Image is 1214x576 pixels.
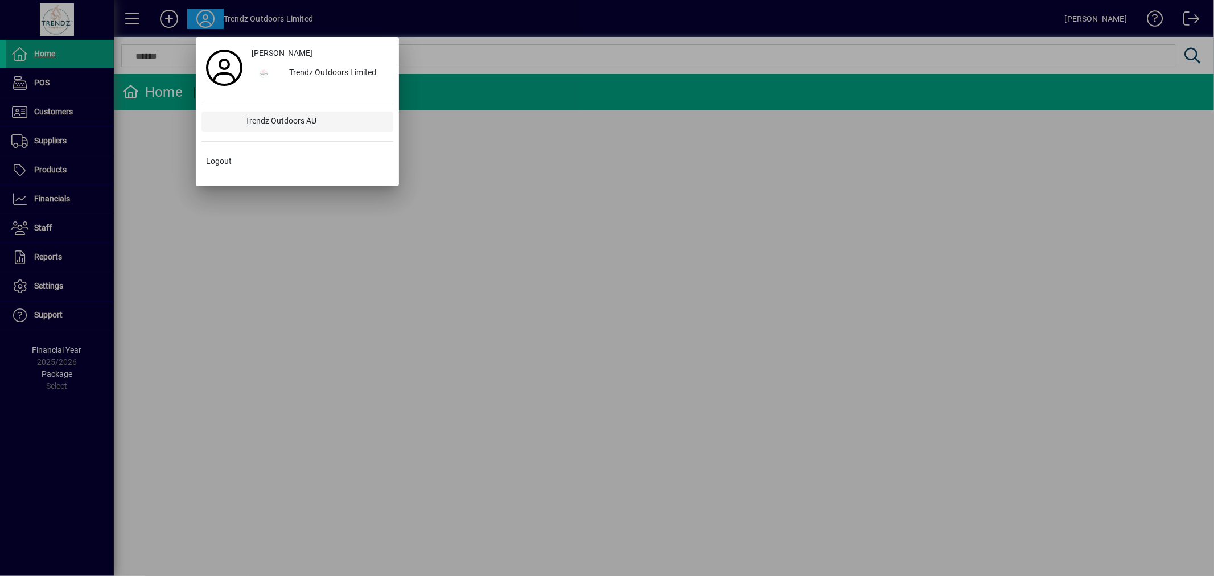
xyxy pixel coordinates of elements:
div: Trendz Outdoors Limited [280,63,393,84]
div: Trendz Outdoors AU [237,112,393,132]
span: [PERSON_NAME] [252,47,312,59]
button: Trendz Outdoors AU [201,112,393,132]
button: Trendz Outdoors Limited [247,63,393,84]
span: Logout [206,155,232,167]
button: Logout [201,151,393,171]
a: [PERSON_NAME] [247,43,393,63]
a: Profile [201,57,247,78]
